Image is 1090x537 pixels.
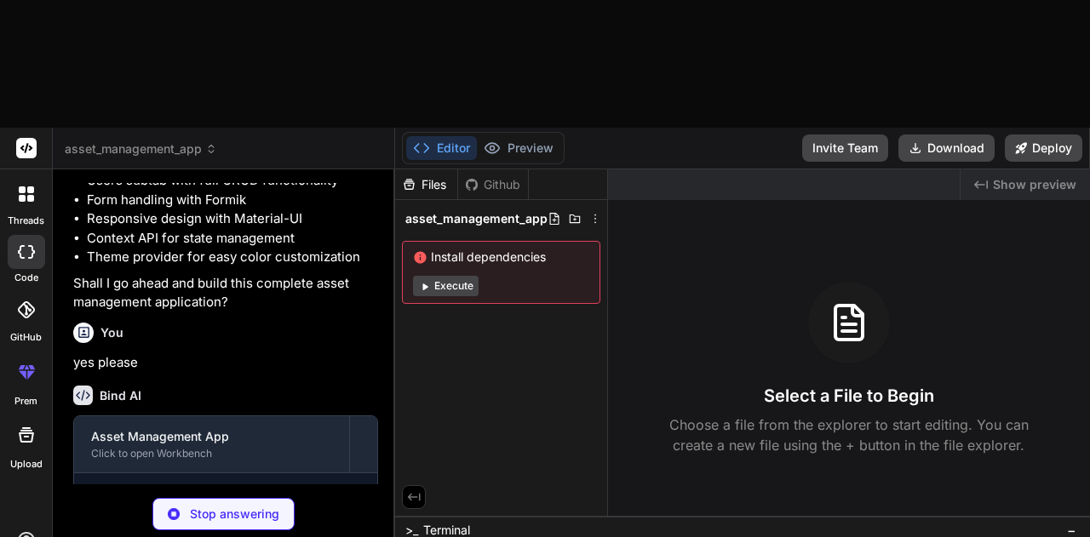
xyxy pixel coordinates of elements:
li: Responsive design with Material-UI [87,209,378,229]
p: Choose a file from the explorer to start editing. You can create a new file using the + button in... [658,414,1040,455]
button: Execute [413,276,479,296]
label: threads [8,214,44,228]
div: Asset Management App [91,428,332,445]
button: Deploy [1005,134,1082,162]
span: asset_management_app [65,140,217,157]
label: prem [14,394,37,408]
span: Show preview [993,176,1076,193]
h6: You [100,324,123,341]
span: asset_management_app [405,210,548,227]
label: code [14,271,38,285]
p: Shall I go ahead and build this complete asset management application? [73,274,378,312]
h3: Select a File to Begin [764,384,934,408]
span: Install dependencies [413,249,589,266]
li: Context API for state management [87,229,378,249]
button: Preview [477,136,560,160]
h6: Bind AI [100,387,141,404]
li: Theme provider for easy color customization [87,248,378,267]
div: Click to open Workbench [91,447,332,460]
button: Asset Management AppClick to open Workbench [74,416,349,472]
label: GitHub [10,330,42,345]
button: Editor [406,136,477,160]
button: Download [898,134,995,162]
p: yes please [73,353,378,373]
button: Invite Team [802,134,888,162]
li: Form handling with Formik [87,191,378,210]
p: Stop answering [190,506,279,523]
div: Files [395,176,457,193]
label: Upload [10,457,43,471]
div: Github [458,176,528,193]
